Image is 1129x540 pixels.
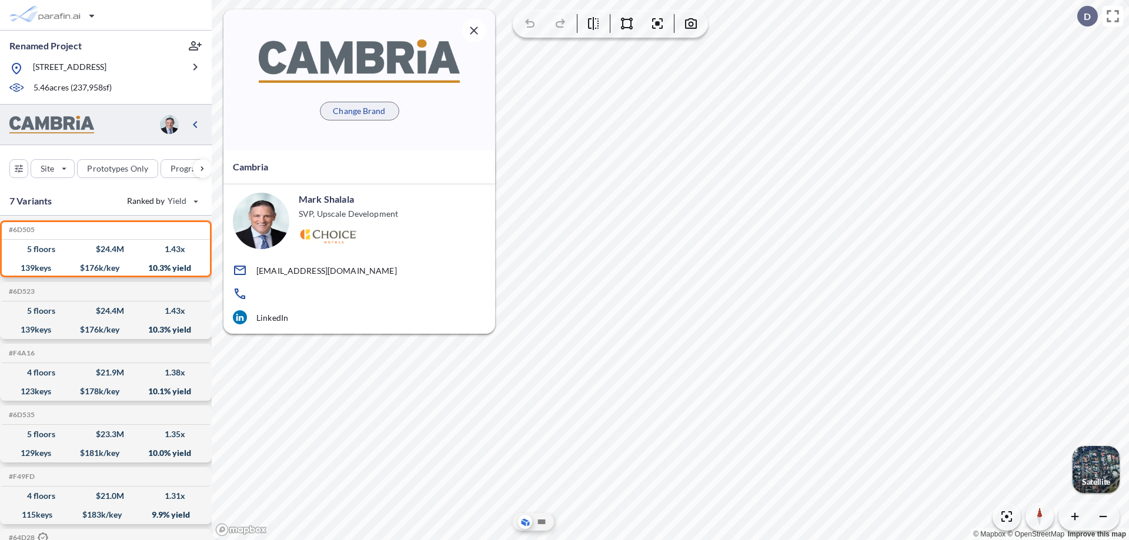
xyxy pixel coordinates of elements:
[6,472,35,481] h5: Click to copy the code
[6,349,35,357] h5: Click to copy the code
[233,310,486,324] a: LinkedIn
[320,102,399,120] button: Change Brand
[215,523,267,536] a: Mapbox homepage
[256,313,288,323] p: LinkedIn
[87,163,148,175] p: Prototypes Only
[518,515,532,529] button: Aerial View
[1068,530,1126,538] a: Improve this map
[9,39,82,52] p: Renamed Project
[161,159,224,178] button: Program
[1082,477,1110,487] p: Satellite
[1007,530,1064,538] a: OpenStreetMap
[6,226,35,234] h5: Click to copy the code
[1084,11,1091,22] p: D
[9,116,94,134] img: BrandImage
[233,160,268,174] p: Cambria
[299,229,357,244] img: Logo
[256,266,397,276] p: [EMAIL_ADDRESS][DOMAIN_NAME]
[9,194,52,208] p: 7 Variants
[299,208,398,220] p: SVP, Upscale Development
[233,263,486,277] a: [EMAIL_ADDRESS][DOMAIN_NAME]
[160,115,179,134] img: user logo
[77,159,158,178] button: Prototypes Only
[118,192,206,210] button: Ranked by Yield
[535,515,549,529] button: Site Plan
[34,82,112,95] p: 5.46 acres ( 237,958 sf)
[333,105,385,117] p: Change Brand
[33,61,106,76] p: [STREET_ADDRESS]
[171,163,203,175] p: Program
[1073,446,1120,493] img: Switcher Image
[6,411,35,419] h5: Click to copy the code
[6,287,35,296] h5: Click to copy the code
[41,163,54,175] p: Site
[168,195,187,207] span: Yield
[259,39,460,82] img: BrandImage
[299,193,354,206] p: Mark Shalala
[233,193,289,249] img: user logo
[1073,446,1120,493] button: Switcher ImageSatellite
[973,530,1006,538] a: Mapbox
[31,159,75,178] button: Site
